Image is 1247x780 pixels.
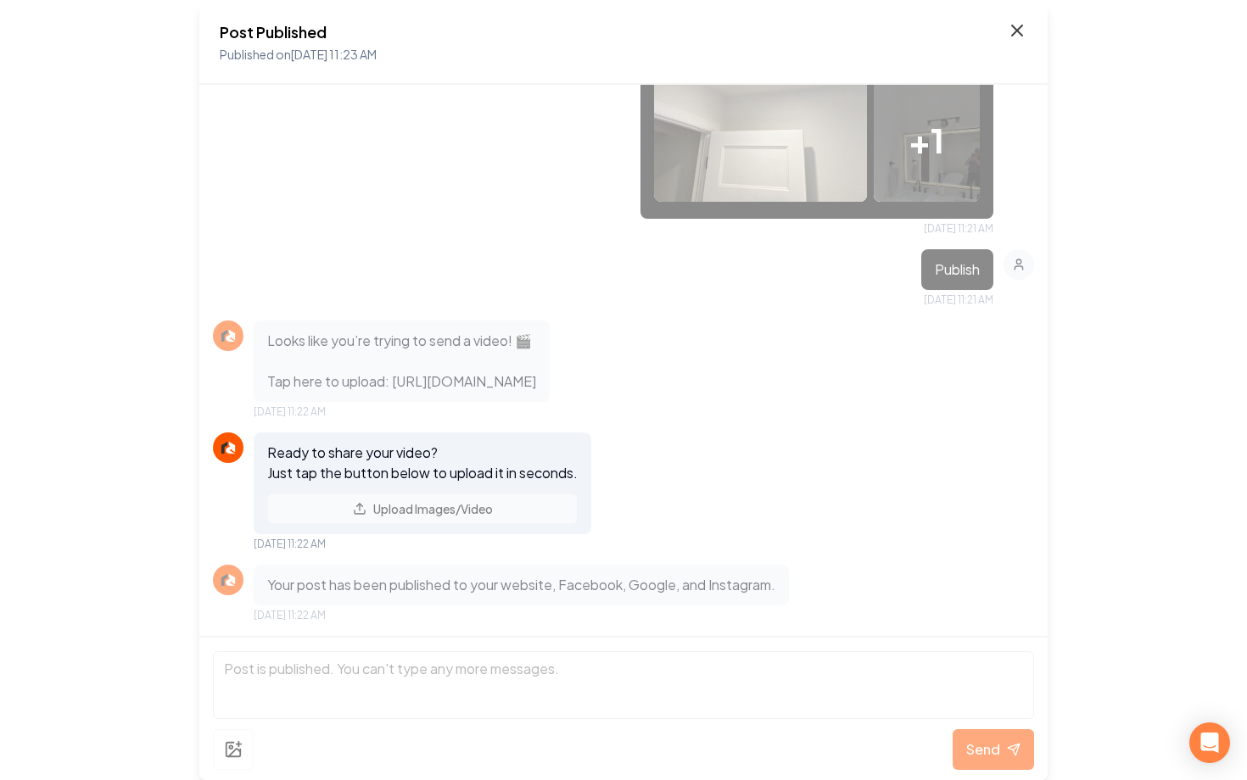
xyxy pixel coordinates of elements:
p: Your post has been published to your website, Facebook, Google, and Instagram. [267,575,775,595]
span: + 1 [909,114,944,165]
span: [DATE] 11:22 AM [254,405,326,419]
p: Publish [935,259,980,280]
span: [DATE] 11:22 AM [254,609,326,622]
div: Open Intercom Messenger [1189,722,1230,763]
h2: Post Published [220,20,377,44]
p: Ready to share your video? Just tap the button below to upload it in seconds. [267,443,578,483]
span: [DATE] 11:21 AM [924,222,993,236]
img: Rebolt Logo [218,326,238,346]
img: Rebolt Logo [218,570,238,590]
img: Rebolt Logo [218,437,238,458]
span: [DATE] 11:22 AM [254,538,326,551]
span: Published on [DATE] 11:23 AM [220,47,377,62]
p: Looks like you’re trying to send a video! 🎬 Tap here to upload: [URL][DOMAIN_NAME] [267,331,536,392]
span: [DATE] 11:21 AM [924,293,993,307]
